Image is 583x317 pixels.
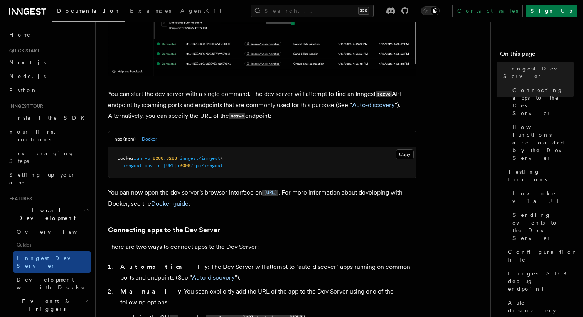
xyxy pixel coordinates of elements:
span: Your first Functions [9,129,55,143]
p: You can now open the dev server's browser interface on . For more information about developing wi... [108,187,416,209]
a: Sign Up [526,5,577,17]
span: -p [145,156,150,161]
span: Quick start [6,48,40,54]
kbd: ⌘K [358,7,369,15]
button: npx (npm) [115,131,136,147]
span: Testing functions [508,168,574,183]
span: Inngest Dev Server [503,65,574,80]
span: Features [6,196,32,202]
span: inngest/inngest [180,156,220,161]
code: serve [376,91,392,97]
span: How functions are loaded by the Dev Server [512,123,574,162]
button: Local Development [6,203,91,225]
span: docker [118,156,134,161]
span: Sending events to the Dev Server [512,211,574,242]
span: Inngest SDK debug endpoint [508,270,574,293]
span: 8288 [166,156,177,161]
a: Docker guide [151,200,189,207]
a: AgentKit [176,2,226,21]
span: Invoke via UI [512,190,574,205]
a: Inngest Dev Server [13,251,91,273]
span: Overview [17,229,96,235]
a: Connecting apps to the Dev Server [108,225,220,235]
span: Next.js [9,59,46,65]
span: Events & Triggers [6,297,84,313]
span: 3000 [180,163,190,168]
button: Toggle dark mode [421,6,440,15]
span: : [163,156,166,161]
span: Setting up your app [9,172,76,186]
a: Auto-discovery [352,101,395,109]
a: Overview [13,225,91,239]
span: Home [9,31,31,39]
a: Python [6,83,91,97]
a: How functions are loaded by the Dev Server [509,120,574,165]
span: -u [155,163,161,168]
p: There are two ways to connect apps to the Dev Server: [108,242,416,252]
span: Auto-discovery [508,299,574,314]
a: Home [6,28,91,42]
span: Development with Docker [17,277,89,290]
a: Leveraging Steps [6,146,91,168]
span: Python [9,87,37,93]
strong: Manually [120,288,181,295]
span: Inngest Dev Server [17,255,83,269]
span: \ [220,156,223,161]
span: /api/inngest [190,163,223,168]
span: Examples [130,8,171,14]
li: : The Dev Server will attempt to "auto-discover" apps running on common ports and endpoints (See ... [118,262,416,283]
p: You can start the dev server with a single command. The dev server will attempt to find an Innges... [108,89,416,122]
a: Documentation [52,2,125,22]
a: Your first Functions [6,125,91,146]
a: Next.js [6,55,91,69]
button: Search...⌘K [251,5,374,17]
a: Node.js [6,69,91,83]
span: Leveraging Steps [9,150,74,164]
span: Local Development [6,206,84,222]
a: Invoke via UI [509,186,574,208]
span: dev [145,163,153,168]
span: Connecting apps to the Dev Server [512,86,574,117]
span: 8288 [153,156,163,161]
a: Auto-discovery [192,274,235,281]
a: Inngest SDK debug endpoint [505,267,574,296]
div: Local Development [6,225,91,294]
button: Copy [396,149,414,159]
button: Events & Triggers [6,294,91,316]
a: Configuration file [505,245,574,267]
span: Guides [13,239,91,251]
code: serve [229,113,245,119]
h4: On this page [500,49,574,62]
span: AgentKit [180,8,221,14]
strong: Automatically [120,263,208,270]
a: Connecting apps to the Dev Server [509,83,574,120]
code: [URL] [262,190,278,196]
a: [URL] [262,189,278,196]
span: inngest [123,163,142,168]
a: Setting up your app [6,168,91,190]
span: Documentation [57,8,121,14]
a: Sending events to the Dev Server [509,208,574,245]
span: Node.js [9,73,46,79]
span: [URL]: [163,163,180,168]
span: Configuration file [508,248,578,263]
a: Development with Docker [13,273,91,294]
a: Contact sales [452,5,523,17]
button: Docker [142,131,157,147]
a: Examples [125,2,176,21]
a: Inngest Dev Server [500,62,574,83]
span: run [134,156,142,161]
span: Install the SDK [9,115,89,121]
span: Inngest tour [6,103,43,109]
a: Install the SDK [6,111,91,125]
a: Testing functions [505,165,574,186]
